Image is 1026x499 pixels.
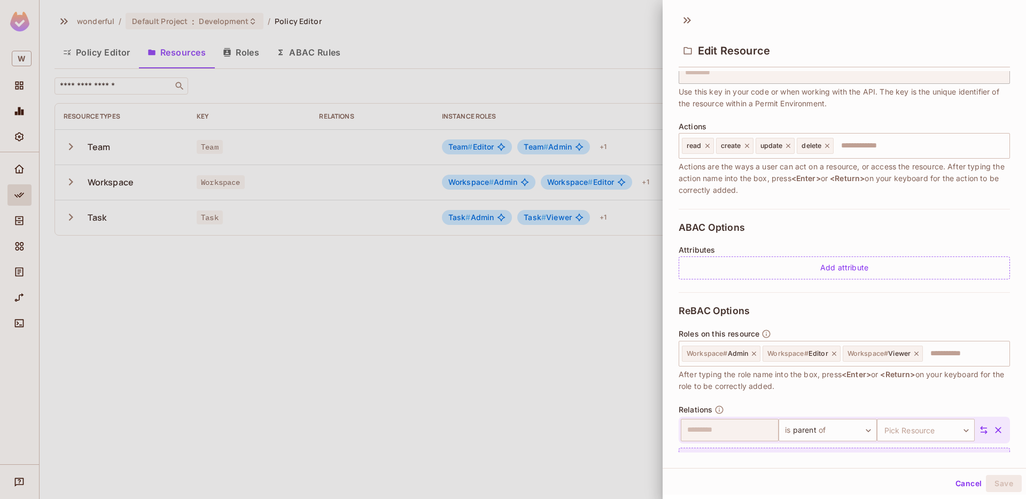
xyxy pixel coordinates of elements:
[698,44,770,57] span: Edit Resource
[716,138,753,154] div: create
[763,346,840,362] div: Workspace#Editor
[843,346,923,362] div: Workspace#Viewer
[779,419,876,441] div: parent
[791,174,821,183] span: <Enter>
[760,142,783,150] span: update
[848,349,911,358] span: Viewer
[679,306,750,316] span: ReBAC Options
[679,256,1010,279] div: Add attribute
[721,142,741,150] span: create
[687,349,748,358] span: Admin
[951,475,986,492] button: Cancel
[679,161,1010,196] span: Actions are the ways a user can act on a resource, or access the resource. After typing the actio...
[986,475,1022,492] button: Save
[830,174,865,183] span: <Return>
[679,122,706,131] span: Actions
[682,346,760,362] div: Workspace#Admin
[797,138,834,154] div: delete
[679,222,745,233] span: ABAC Options
[679,86,1010,110] span: Use this key in your code or when working with the API. The key is the unique identifier of the r...
[679,369,1010,392] span: After typing the role name into the box, press or on your keyboard for the role to be correctly a...
[848,349,889,357] span: Workspace #
[679,448,1010,471] div: Add Relation
[880,370,915,379] span: <Return>
[785,422,792,439] span: is
[687,349,728,357] span: Workspace #
[767,349,809,357] span: Workspace #
[679,330,759,338] span: Roles on this resource
[756,138,795,154] div: update
[842,370,871,379] span: <Enter>
[679,406,712,414] span: Relations
[682,138,714,154] div: read
[817,422,826,439] span: of
[679,246,716,254] span: Attributes
[767,349,828,358] span: Editor
[687,142,702,150] span: read
[802,142,821,150] span: delete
